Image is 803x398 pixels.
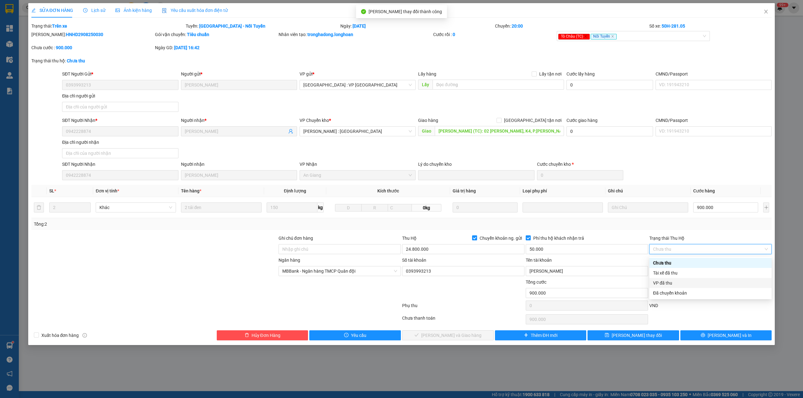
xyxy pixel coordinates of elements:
label: Ngân hàng [279,258,300,263]
div: Trạng thái Thu Hộ [649,235,772,242]
input: Ghi Chú [608,202,688,212]
span: delete [245,333,249,338]
div: Chuyến: [494,23,649,29]
span: Đơn vị tính [96,188,119,193]
span: exclamation-circle [344,333,348,338]
div: Địa chỉ người gửi [62,92,178,99]
span: 0kg [412,204,441,212]
button: delete [34,202,44,212]
span: Giao [418,126,435,136]
b: HNHD2908250030 [66,32,103,37]
b: [DATE] 16:42 [174,45,199,50]
b: 50H-281.05 [662,24,685,29]
div: Tài xế đã thu [649,268,772,278]
span: Xuất hóa đơn hàng [39,332,82,339]
button: save[PERSON_NAME] thay đổi [588,330,679,340]
div: SĐT Người Gửi [62,71,178,77]
button: printer[PERSON_NAME] và In [680,330,772,340]
span: An Giang [303,170,412,180]
label: Tên tài khoản [526,258,552,263]
div: Chưa cước : [31,44,154,51]
span: edit [31,8,36,13]
div: CMND/Passport [656,117,772,124]
input: Địa chỉ của người gửi [62,102,178,112]
input: 0 [453,202,518,212]
div: Trạng thái: [31,23,185,29]
span: Lịch sử [83,8,105,13]
span: [PERSON_NAME] thay đổi thành công [369,9,442,14]
button: deleteHủy Đơn Hàng [217,330,308,340]
span: Tên hàng [181,188,201,193]
div: SĐT Người Nhận [62,117,178,124]
span: [PERSON_NAME] thay đổi [612,332,662,339]
span: Lấy tận nơi [537,71,564,77]
input: Cước giao hàng [566,126,653,136]
th: Loại phụ phí [520,185,605,197]
span: info-circle [82,333,87,338]
b: [GEOGRAPHIC_DATA] - Nối Tuyến [199,24,265,29]
div: VP gửi [300,71,416,77]
span: Hà Nội : VP Hà Đông [303,80,412,90]
span: Tổng cước [526,280,546,285]
div: Chưa thu [649,258,772,268]
span: printer [701,333,705,338]
span: check-circle [361,9,366,14]
span: Định lượng [284,188,306,193]
button: exclamation-circleYêu cầu [309,330,401,340]
div: Phụ thu [401,302,525,313]
div: Ngày GD: [155,44,277,51]
span: Giá trị hàng [453,188,476,193]
img: icon [162,8,167,13]
span: Hồ Chí Minh : Kho Quận 12 [303,127,412,136]
span: MBBank - Ngân hàng TMCP Quân đội [282,266,397,276]
span: Phí thu hộ khách nhận trả [531,235,587,242]
input: Địa chỉ của người nhận [62,148,178,158]
div: Chưa thanh toán [401,315,525,326]
span: user-add [288,129,293,134]
span: save [605,333,609,338]
input: Tên tài khoản [526,266,648,276]
button: check[PERSON_NAME] và Giao hàng [402,330,494,340]
span: plus [524,333,528,338]
span: Lấy [418,80,433,90]
span: Lấy hàng [418,71,436,76]
input: D [335,204,362,212]
input: C [388,204,412,212]
b: Chưa thu [67,58,85,63]
span: close [584,35,587,38]
div: Người gửi [181,71,297,77]
div: Địa chỉ người nhận [62,139,178,146]
span: Cước hàng [693,188,715,193]
b: 20:00 [512,24,523,29]
span: Chuyển khoản ng. gửi [477,235,524,242]
div: Nhân viên tạo: [279,31,432,38]
span: VP Chuyển kho [300,118,329,123]
b: 0 [453,32,455,37]
div: Trạng thái thu hộ: [31,57,185,64]
div: Cước rồi : [433,31,556,38]
span: Thu Hộ [402,236,417,241]
span: Tô Châu (TC) [558,34,590,39]
b: tronghadong.longhoan [307,32,353,37]
div: Lý do chuyển kho [418,161,534,168]
div: Tổng: 2 [34,221,310,228]
span: picture [115,8,120,13]
span: [PERSON_NAME] và In [708,332,752,339]
span: Kích thước [377,188,399,193]
div: Tài xế đã thu [653,270,768,276]
span: SỬA ĐƠN HÀNG [31,8,73,13]
span: [GEOGRAPHIC_DATA] tận nơi [502,117,564,124]
span: Chưa thu [653,244,768,254]
span: Thêm ĐH mới [531,332,557,339]
input: Số tài khoản [402,266,524,276]
div: CMND/Passport [656,71,772,77]
span: close [763,9,768,14]
input: VD: Bàn, Ghế [181,202,261,212]
div: SĐT Người Nhận [62,161,178,168]
b: [DATE] [353,24,366,29]
button: Close [757,3,775,21]
input: Cước lấy hàng [566,80,653,90]
span: clock-circle [83,8,88,13]
span: Hủy Đơn Hàng [252,332,280,339]
div: VP đã thu [649,278,772,288]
